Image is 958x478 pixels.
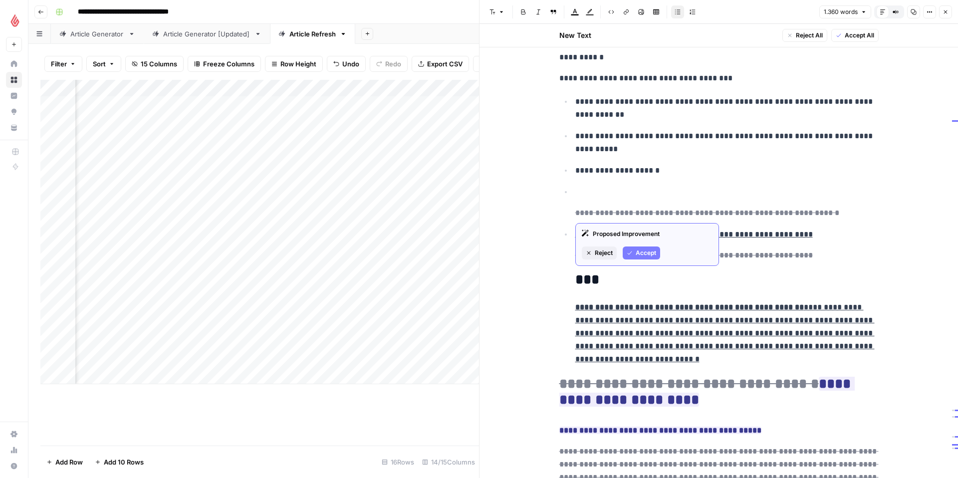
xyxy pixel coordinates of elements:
span: Add Row [55,457,83,467]
button: Undo [327,56,366,72]
span: Row Height [280,59,316,69]
a: Usage [6,442,22,458]
button: Row Height [265,56,323,72]
span: Filter [51,59,67,69]
span: Reject All [796,31,823,40]
span: Redo [385,59,401,69]
button: Accept [623,246,660,259]
a: Article Generator [51,24,144,44]
button: Sort [86,56,121,72]
button: Redo [370,56,408,72]
button: Filter [44,56,82,72]
a: Home [6,56,22,72]
div: Proposed Improvement [582,230,713,239]
button: Help + Support [6,458,22,474]
button: Add Row [40,454,89,470]
div: Article Refresh [289,29,336,39]
a: Settings [6,426,22,442]
button: 15 Columns [125,56,184,72]
span: Accept [636,248,656,257]
a: Article Refresh [270,24,355,44]
div: 14/15 Columns [418,454,479,470]
img: Lightspeed Logo [6,11,24,29]
span: Freeze Columns [203,59,254,69]
span: Reject [595,248,613,257]
span: 15 Columns [141,59,177,69]
span: Accept All [845,31,874,40]
span: Undo [342,59,359,69]
button: Reject All [782,29,827,42]
button: Export CSV [412,56,469,72]
span: 1.360 words [824,7,858,16]
a: Insights [6,88,22,104]
span: Sort [93,59,106,69]
h2: New Text [559,30,591,40]
a: Your Data [6,120,22,136]
a: Opportunities [6,104,22,120]
span: Add 10 Rows [104,457,144,467]
button: Accept All [831,29,879,42]
button: Workspace: Lightspeed [6,8,22,33]
button: Add 10 Rows [89,454,150,470]
button: Freeze Columns [188,56,261,72]
div: 16 Rows [378,454,418,470]
a: Article Generator [Updated] [144,24,270,44]
div: Article Generator [70,29,124,39]
span: Export CSV [427,59,463,69]
button: 1.360 words [819,5,871,18]
a: Browse [6,72,22,88]
button: Reject [582,246,617,259]
div: Article Generator [Updated] [163,29,250,39]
